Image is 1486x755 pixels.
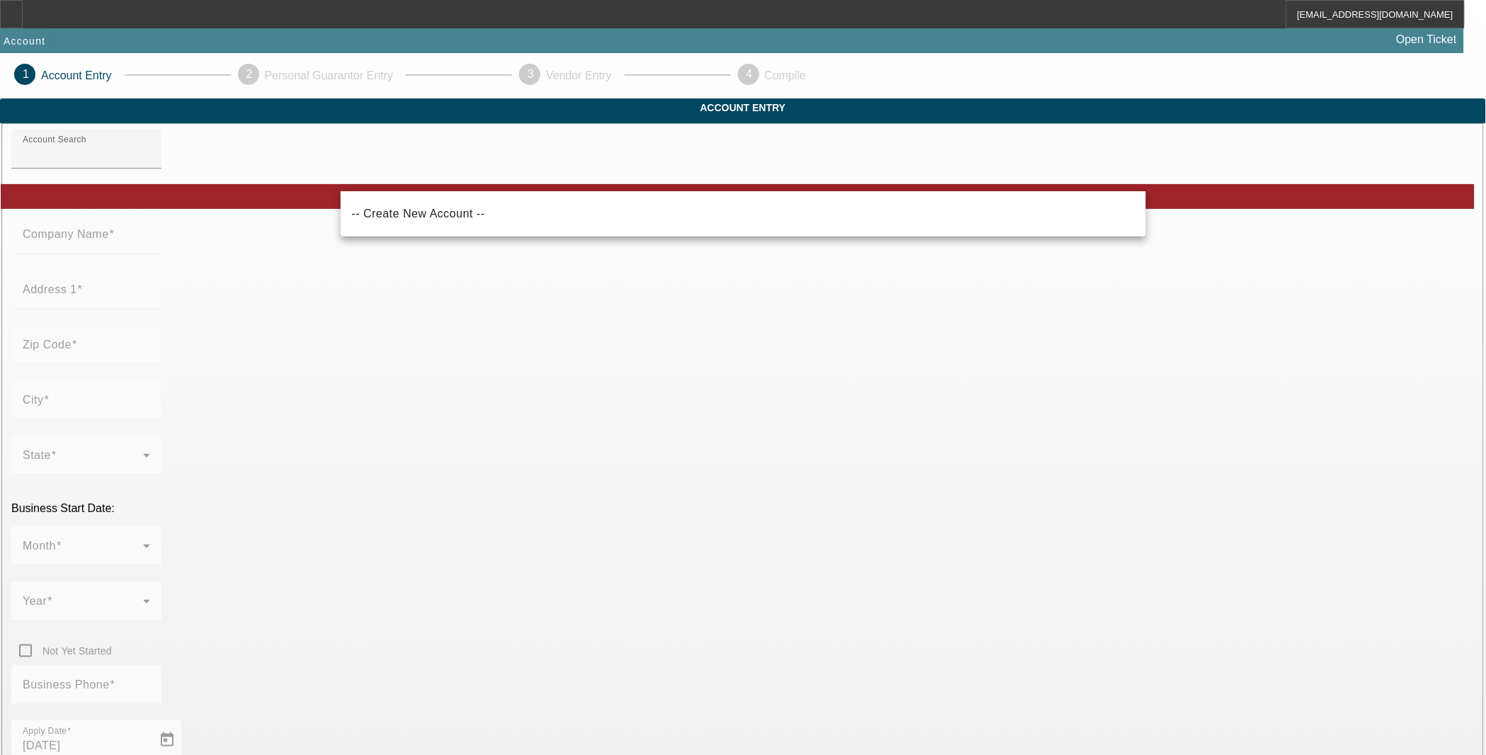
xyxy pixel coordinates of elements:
a: Open Ticket [1391,28,1463,52]
mat-label: Month [23,540,56,552]
mat-label: Apply Date [23,727,67,736]
mat-label: State [23,449,51,461]
span: Account [4,35,45,47]
p: Account Entry [41,69,112,82]
span: Account Entry [11,102,1475,113]
span: 4 [747,68,753,80]
mat-label: Zip Code [23,339,72,351]
p: Compile [765,69,807,82]
p: Business Start Date: [11,502,1475,515]
mat-label: Year [23,595,47,607]
span: 3 [528,68,534,80]
mat-label: Address 1 [23,283,77,295]
mat-label: Account Search [23,135,86,144]
input: Account Search [23,146,150,163]
span: 2 [246,68,253,80]
p: Personal Guarantor Entry [265,69,393,82]
mat-label: Business Phone [23,679,110,691]
span: -- Create New Account -- [352,208,485,220]
mat-label: City [23,394,44,406]
span: 1 [23,68,29,80]
mat-label: Company Name [23,228,109,240]
p: Vendor Entry [546,69,612,82]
